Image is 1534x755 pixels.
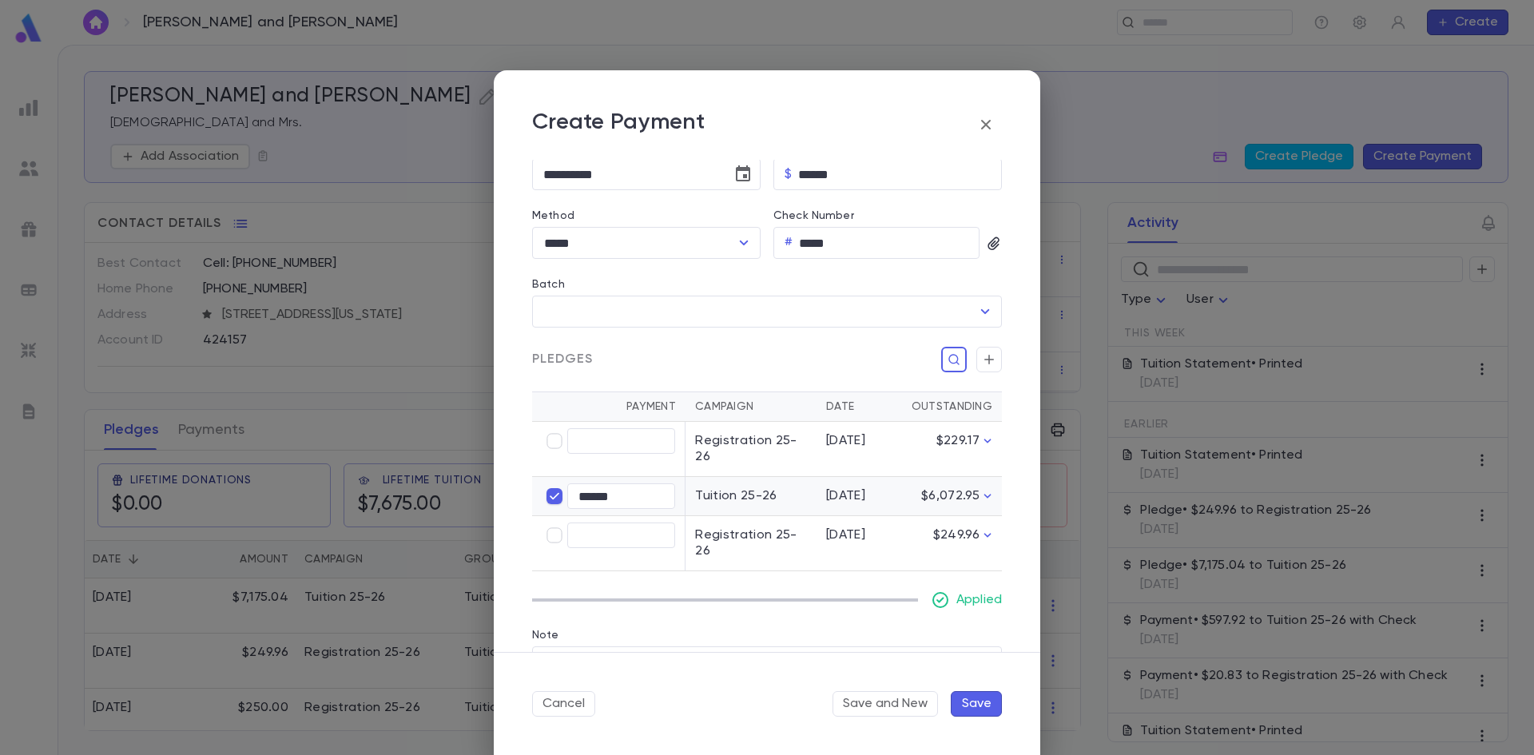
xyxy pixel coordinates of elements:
td: $6,072.95 [896,477,1002,516]
div: [DATE] [826,433,887,449]
th: Date [817,392,896,422]
label: Check Number [773,209,854,222]
span: Pledges [532,352,593,368]
label: Batch [532,278,565,291]
p: # [785,235,793,251]
td: $249.96 [896,516,1002,571]
button: Open [974,300,996,323]
td: Registration 25-26 [686,516,817,571]
button: Open [733,232,755,254]
td: Tuition 25-26 [686,477,817,516]
th: Outstanding [896,392,1002,422]
td: Registration 25-26 [686,422,817,477]
p: Create Payment [532,109,705,141]
div: [DATE] [826,488,887,504]
button: Save [951,691,1002,717]
th: Campaign [686,392,817,422]
button: Save and New [833,691,938,717]
button: Choose date, selected date is Oct 3, 2025 [727,158,759,190]
label: Method [532,209,574,222]
th: Payment [532,392,686,422]
button: Cancel [532,691,595,717]
div: [DATE] [826,527,887,543]
p: Applied [956,592,1002,608]
label: Note [532,629,559,642]
td: $229.17 [896,422,1002,477]
p: $ [785,166,792,182]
